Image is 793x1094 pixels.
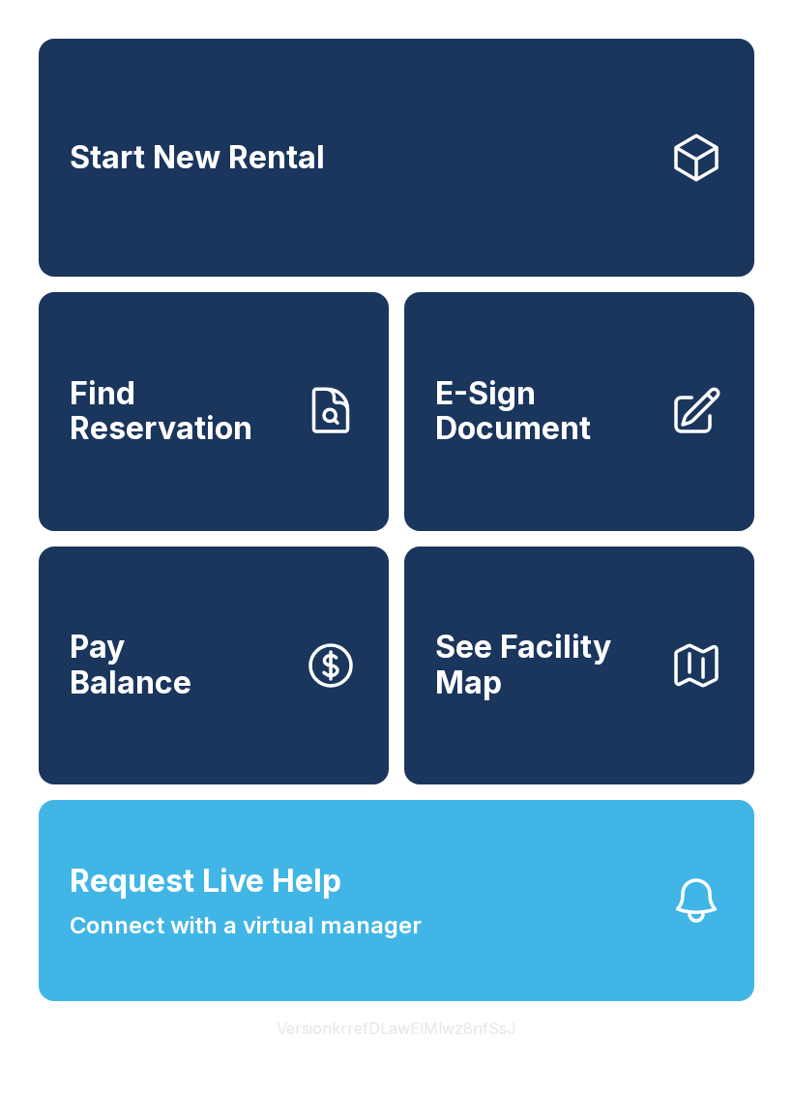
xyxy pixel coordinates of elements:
button: VersionkrrefDLawElMlwz8nfSsJ [261,1001,532,1055]
span: E-Sign Document [435,376,654,447]
button: PayBalance [39,547,389,784]
span: Start New Rental [70,140,325,176]
span: Pay Balance [70,630,191,700]
a: Start New Rental [39,39,754,277]
span: Connect with a virtual manager [70,908,422,943]
a: Find Reservation [39,292,389,530]
span: Find Reservation [70,376,288,447]
button: See Facility Map [404,547,754,784]
span: See Facility Map [435,630,654,700]
a: E-Sign Document [404,292,754,530]
span: Request Live Help [70,858,341,904]
button: Request Live HelpConnect with a virtual manager [39,800,754,1001]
